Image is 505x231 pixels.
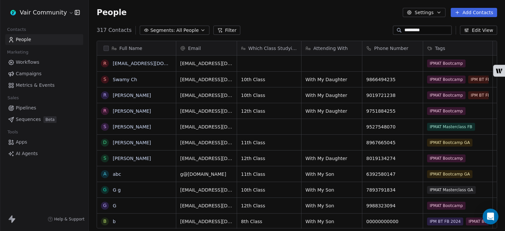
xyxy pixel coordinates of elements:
a: G g [113,187,121,193]
span: [EMAIL_ADDRESS][DOMAIN_NAME] [180,124,233,130]
a: Apps [5,137,83,148]
span: g@[DOMAIN_NAME] [180,171,233,177]
img: VAIR%20LOGO%20PNG%20-%20Copy.png [9,9,17,16]
button: Settings [403,8,445,17]
a: Swamy Ch [113,77,137,82]
a: Workflows [5,57,83,68]
div: grid [97,56,176,229]
span: Help & Support [54,217,84,222]
span: 12th Class [241,155,297,162]
div: Tags [423,41,493,55]
span: IPMAT Bootcamp [427,59,466,67]
span: With My Daughter [305,108,358,114]
span: Campaigns [16,70,41,77]
span: IPMAT Bootcamp GA [427,139,472,147]
span: IPMAT Bootcamp [427,76,466,83]
span: 8th Class [241,218,297,225]
span: Metrics & Events [16,82,55,89]
div: r [103,60,107,67]
span: IPMAT Masterclass FB [427,123,475,131]
a: abc [113,172,121,177]
span: Beta [43,116,57,123]
span: 9988323094 [366,202,419,209]
span: Segments: [150,27,175,34]
span: Attending With [313,45,348,52]
span: [EMAIL_ADDRESS][DOMAIN_NAME] [180,139,233,146]
a: Metrics & Events [5,80,83,91]
span: Phone Number [374,45,408,52]
span: Sales [5,93,22,103]
a: AI Agents [5,148,83,159]
span: With My Daughter [305,92,358,99]
div: S [104,76,107,83]
div: Full Name [97,41,176,55]
a: Help & Support [48,217,84,222]
span: 11th Class [241,171,297,177]
span: IPMAT Bootcamp [427,107,466,115]
span: 9866494235 [366,76,419,83]
span: Full Name [119,45,142,52]
a: [PERSON_NAME] [113,108,151,114]
span: IPM BT FB [468,76,493,83]
a: [PERSON_NAME] [113,93,151,98]
a: Campaigns [5,68,83,79]
span: 9527548070 [366,124,419,130]
span: IPMAT Bootcamp [427,91,466,99]
span: [EMAIL_ADDRESS][DOMAIN_NAME] [180,187,233,193]
span: 12th Class [241,108,297,114]
span: [EMAIL_ADDRESS][DOMAIN_NAME] [180,92,233,99]
a: People [5,34,83,45]
span: [EMAIL_ADDRESS][DOMAIN_NAME] [180,76,233,83]
div: S [104,123,107,130]
a: b [113,219,116,224]
span: With My Son [305,218,358,225]
span: All People [176,27,199,34]
span: 8967665045 [366,139,419,146]
span: [EMAIL_ADDRESS][DOMAIN_NAME] [180,155,233,162]
span: With My Son [305,171,358,177]
span: Pipelines [16,104,36,111]
a: G [113,203,116,208]
a: [EMAIL_ADDRESS][DOMAIN_NAME] [113,61,193,66]
button: Add Contacts [451,8,497,17]
div: Email [176,41,237,55]
button: Vair Community [8,7,70,18]
span: People [16,36,31,43]
div: S [104,155,107,162]
a: SequencesBeta [5,114,83,125]
span: 8019134274 [366,155,419,162]
span: 9751884255 [366,108,419,114]
span: Which Class Studying in [248,45,297,52]
a: [PERSON_NAME] [113,156,151,161]
span: Apps [16,139,27,146]
div: Attending With [301,41,362,55]
span: Tools [5,127,21,137]
span: With My Son [305,202,358,209]
span: 317 Contacts [97,26,132,34]
span: IPMAT Bootcamp [427,202,466,210]
div: R [103,107,107,114]
span: IPMAT Bootcamp [427,154,466,162]
span: With My Daughter [305,155,358,162]
div: R [103,92,107,99]
span: 6392580147 [366,171,419,177]
span: 10th Class [241,76,297,83]
span: 11th Class [241,139,297,146]
span: Vair Community [20,8,67,17]
span: [EMAIL_ADDRESS][DOMAIN_NAME] [180,202,233,209]
span: 9019721238 [366,92,419,99]
div: Which Class Studying in [237,41,301,55]
span: Tags [435,45,445,52]
button: Edit View [460,26,497,35]
span: Contacts [4,25,29,35]
span: 12th Class [241,202,297,209]
span: [EMAIL_ADDRESS][DOMAIN_NAME] [180,108,233,114]
button: Filter [213,26,241,35]
div: a [103,171,107,177]
span: IPMAT Bootcamp GA [427,170,472,178]
span: AI Agents [16,150,38,157]
span: IPMAT Bootcamp [466,218,504,225]
div: Phone Number [362,41,423,55]
span: IPMAT Masterclass GA [427,186,476,194]
span: [EMAIL_ADDRESS][DOMAIN_NAME] [180,60,233,67]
